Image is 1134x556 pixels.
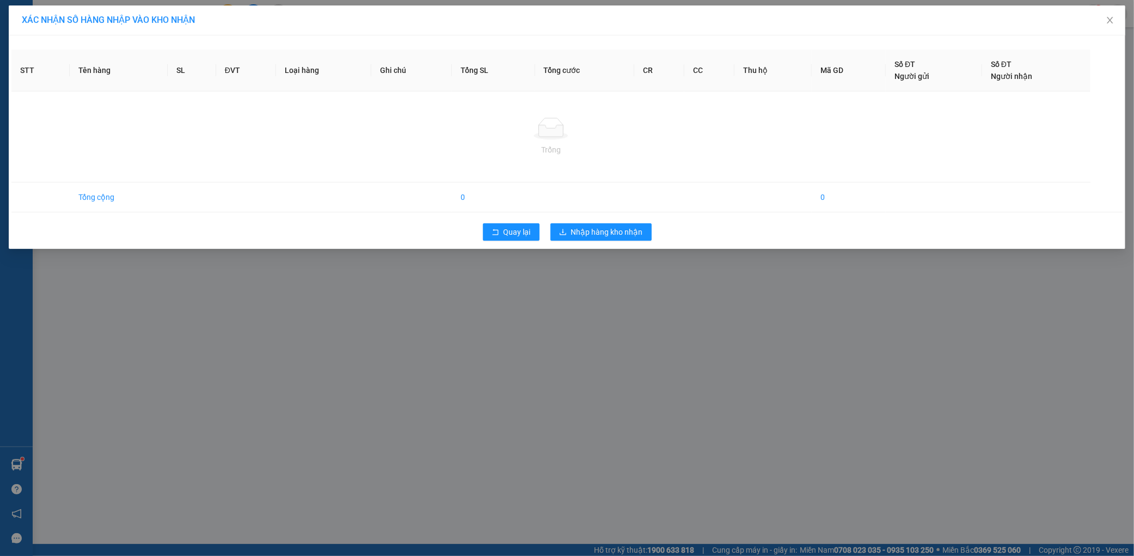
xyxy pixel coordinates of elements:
[571,226,643,238] span: Nhập hàng kho nhận
[504,226,531,238] span: Quay lại
[894,72,929,81] span: Người gửi
[894,60,915,69] span: Số ĐT
[550,223,652,241] button: downloadNhập hàng kho nhận
[371,50,451,91] th: Ghi chú
[70,50,168,91] th: Tên hàng
[1106,16,1114,25] span: close
[20,144,1082,156] div: Trống
[492,228,499,237] span: rollback
[216,50,277,91] th: ĐVT
[70,182,168,212] td: Tổng cộng
[734,50,812,91] th: Thu hộ
[991,72,1032,81] span: Người nhận
[452,182,535,212] td: 0
[452,50,535,91] th: Tổng SL
[22,15,195,25] span: XÁC NHẬN SỐ HÀNG NHẬP VÀO KHO NHẬN
[168,50,216,91] th: SL
[1095,5,1125,36] button: Close
[483,223,540,241] button: rollbackQuay lại
[559,228,567,237] span: download
[634,50,684,91] th: CR
[276,50,371,91] th: Loại hàng
[684,50,734,91] th: CC
[812,182,886,212] td: 0
[11,50,70,91] th: STT
[991,60,1012,69] span: Số ĐT
[812,50,886,91] th: Mã GD
[535,50,634,91] th: Tổng cước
